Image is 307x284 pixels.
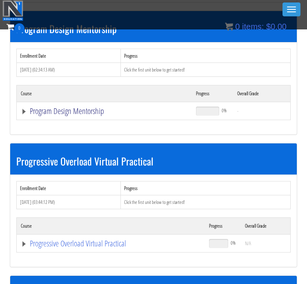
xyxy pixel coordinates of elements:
td: [DATE] (03:44:12 PM) [17,195,121,209]
th: Course [17,85,192,102]
td: N/A [241,235,291,253]
a: Progressive Overload Virtual Practical [21,239,201,248]
td: Click the first unit below to get started! [121,63,291,77]
a: Program Design Mentorship [21,107,188,115]
td: - [233,102,291,120]
td: [DATE] (02:34:13 AM) [17,63,121,77]
span: items: [242,22,264,31]
th: Enrollment Date [17,49,121,63]
img: n1-education [2,0,23,21]
th: Progress [205,218,241,235]
td: Click the first unit below to get started! [121,195,291,209]
th: Overall Grade [233,85,291,102]
th: Progress [121,181,291,195]
th: Progress [121,49,291,63]
bdi: 0.00 [266,22,287,31]
h3: Progressive Overload Virtual Practical [16,156,291,166]
a: 0 items: $0.00 [225,22,287,31]
span: 0 [235,22,240,31]
span: 0 [14,23,24,34]
span: $ [266,22,271,31]
a: 0 [7,21,24,32]
th: Course [17,218,205,235]
th: Enrollment Date [17,181,121,195]
span: 0% [222,106,227,115]
span: 0% [231,239,236,248]
img: icon11.png [225,22,233,31]
th: Overall Grade [241,218,291,235]
th: Progress [192,85,233,102]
